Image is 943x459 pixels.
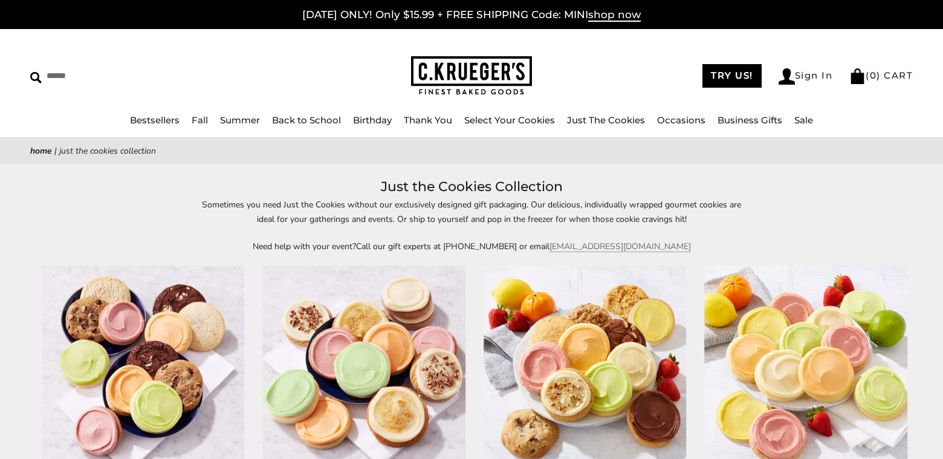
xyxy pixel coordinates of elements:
[404,114,452,126] a: Thank You
[30,67,174,85] input: Search
[193,198,750,226] p: Sometimes you need Just the Cookies without our exclusively designed gift packaging. Our deliciou...
[353,114,392,126] a: Birthday
[779,68,833,85] a: Sign In
[193,239,750,253] p: Need help with your event?
[30,145,52,157] a: Home
[870,70,877,81] span: 0
[849,70,913,81] a: (0) CART
[718,114,782,126] a: Business Gifts
[272,114,341,126] a: Back to School
[567,114,645,126] a: Just The Cookies
[59,145,156,157] span: Just the Cookies Collection
[192,114,208,126] a: Fall
[30,72,42,83] img: Search
[411,56,532,96] img: C.KRUEGER'S
[702,64,762,88] a: TRY US!
[302,8,641,22] a: [DATE] ONLY! Only $15.99 + FREE SHIPPING Code: MINIshop now
[657,114,705,126] a: Occasions
[48,176,895,198] h1: Just the Cookies Collection
[794,114,813,126] a: Sale
[549,241,691,252] a: [EMAIL_ADDRESS][DOMAIN_NAME]
[779,68,795,85] img: Account
[464,114,555,126] a: Select Your Cookies
[849,68,866,84] img: Bag
[356,241,549,252] span: Call our gift experts at [PHONE_NUMBER] or email
[588,8,641,22] span: shop now
[220,114,260,126] a: Summer
[130,114,180,126] a: Bestsellers
[30,144,913,158] nav: breadcrumbs
[54,145,57,157] span: |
